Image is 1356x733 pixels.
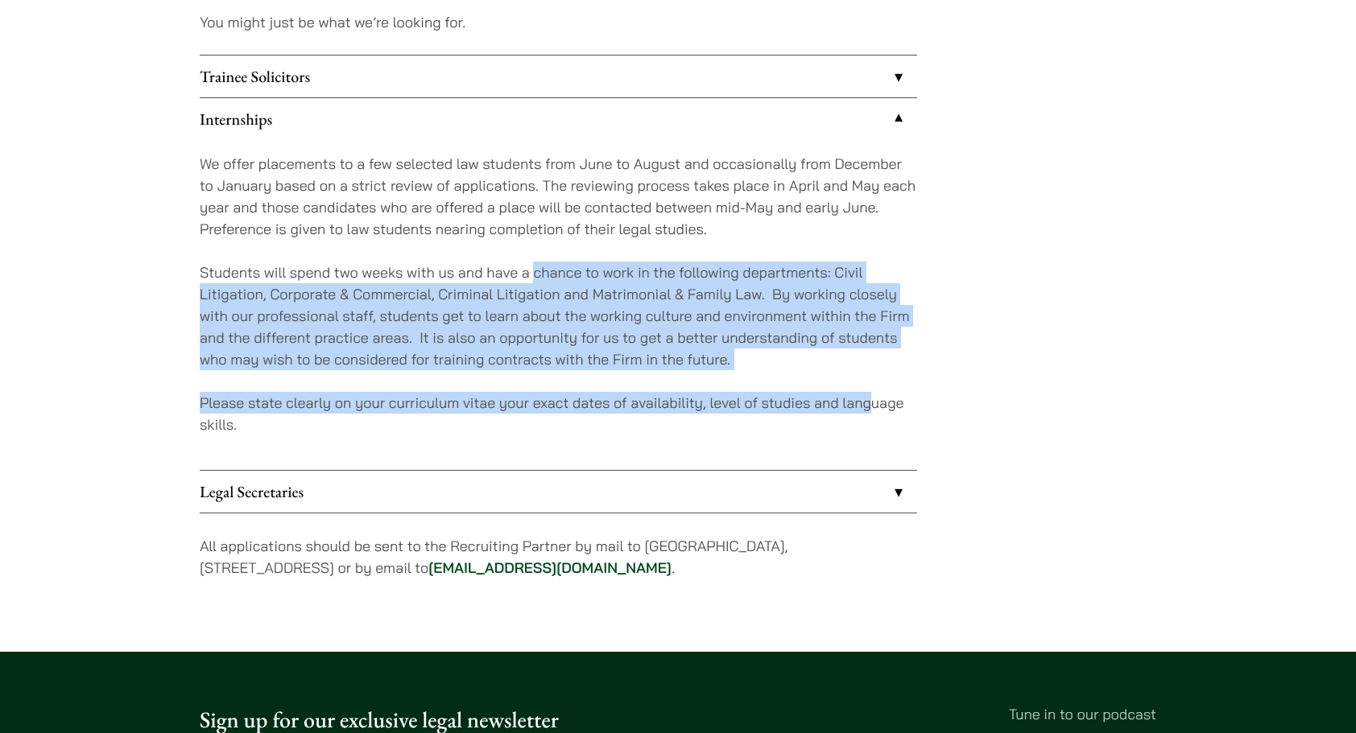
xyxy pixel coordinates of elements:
p: We offer placements to a few selected law students from June to August and occasionally from Dece... [200,153,917,240]
a: Trainee Solicitors [200,56,917,97]
p: Students will spend two weeks with us and have a chance to work in the following departments: Civ... [200,261,917,370]
a: [EMAIL_ADDRESS][DOMAIN_NAME] [428,558,672,577]
p: All applications should be sent to the Recruiting Partner by mail to [GEOGRAPHIC_DATA], [STREET_A... [200,535,917,579]
p: Tune in to our podcast [691,703,1156,725]
a: Internships [200,98,917,140]
p: Please state clearly on your curriculum vitae your exact dates of availability, level of studies ... [200,392,917,435]
p: You might just be what we’re looking for. [200,11,917,33]
a: Legal Secretaries [200,471,917,513]
div: Internships [200,140,917,470]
